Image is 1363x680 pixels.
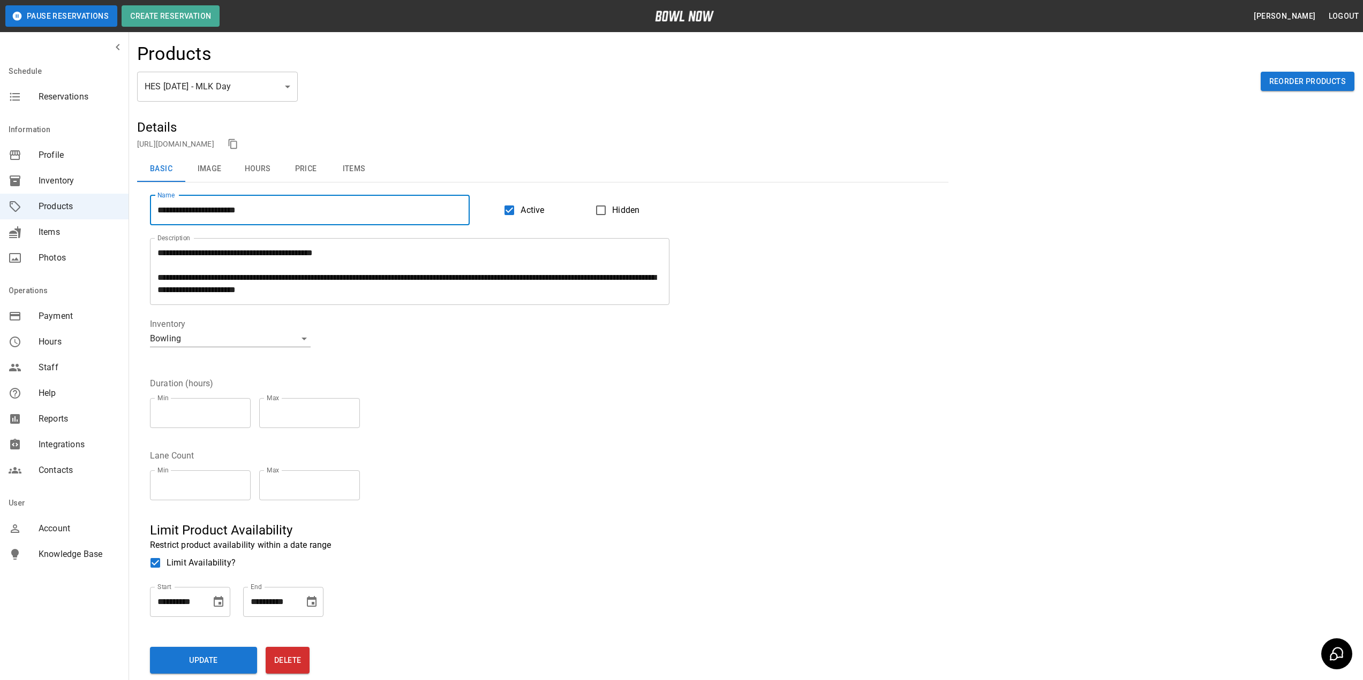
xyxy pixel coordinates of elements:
button: Basic [137,156,185,182]
div: basic tabs example [137,156,948,182]
button: [PERSON_NAME] [1249,6,1320,26]
button: Price [282,156,330,182]
span: Reports [39,412,120,425]
img: logo [655,11,714,21]
button: Create Reservation [122,5,220,27]
button: Choose date, selected date is Jan 19, 2026 [208,591,229,613]
span: Active [521,204,544,217]
span: Integrations [39,438,120,451]
span: Inventory [39,174,120,187]
div: HES [DATE] - MLK Day [137,72,298,102]
span: Products [39,200,120,213]
button: Reorder Products [1261,72,1354,91]
span: Knowledge Base [39,548,120,561]
button: Update [150,647,257,674]
span: Photos [39,251,120,264]
legend: Inventory [150,318,185,330]
span: Help [39,387,120,400]
button: Items [330,156,378,182]
span: Reservations [39,90,120,103]
p: Restrict product availability within a date range [150,539,936,552]
h4: Products [137,43,212,65]
button: Logout [1324,6,1363,26]
button: copy link [225,136,241,152]
span: Account [39,522,120,535]
button: Hours [234,156,282,182]
span: Contacts [39,464,120,477]
a: [URL][DOMAIN_NAME] [137,140,214,148]
span: Limit Availability? [167,556,236,569]
h5: Details [137,119,948,136]
span: Hours [39,335,120,348]
div: Bowling [150,330,311,347]
button: Choose date, selected date is Jan 19, 2026 [301,591,322,613]
legend: Lane Count [150,449,194,462]
button: Pause Reservations [5,5,117,27]
label: Hidden products will not be visible to customers. You can still create and use them for bookings. [590,199,639,221]
button: Image [185,156,234,182]
span: Staff [39,361,120,374]
span: Items [39,226,120,239]
h5: Limit Product Availability [150,522,936,539]
button: Delete [266,647,310,674]
span: Hidden [612,204,639,217]
span: Profile [39,149,120,162]
span: Payment [39,310,120,323]
legend: Duration (hours) [150,377,213,389]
